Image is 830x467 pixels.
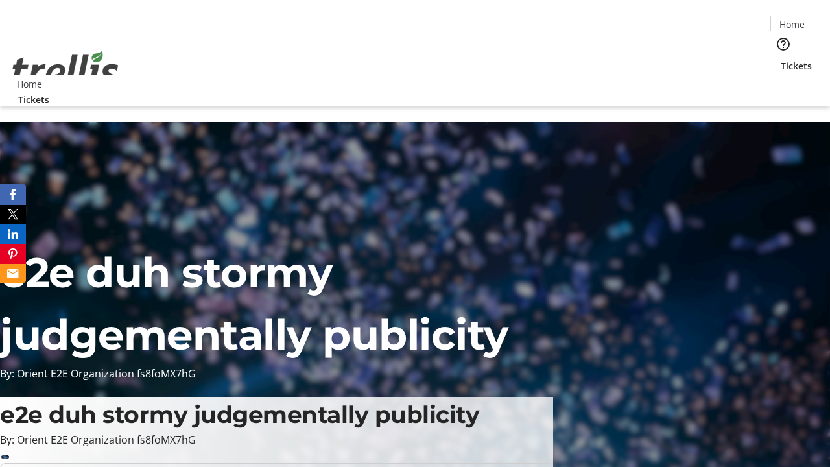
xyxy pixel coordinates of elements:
span: Home [779,18,805,31]
img: Orient E2E Organization fs8foMX7hG's Logo [8,37,123,102]
a: Tickets [8,93,60,106]
button: Help [770,31,796,57]
span: Tickets [18,93,49,106]
span: Tickets [781,59,812,73]
button: Cart [770,73,796,99]
a: Tickets [770,59,822,73]
span: Home [17,77,42,91]
a: Home [8,77,50,91]
a: Home [771,18,812,31]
